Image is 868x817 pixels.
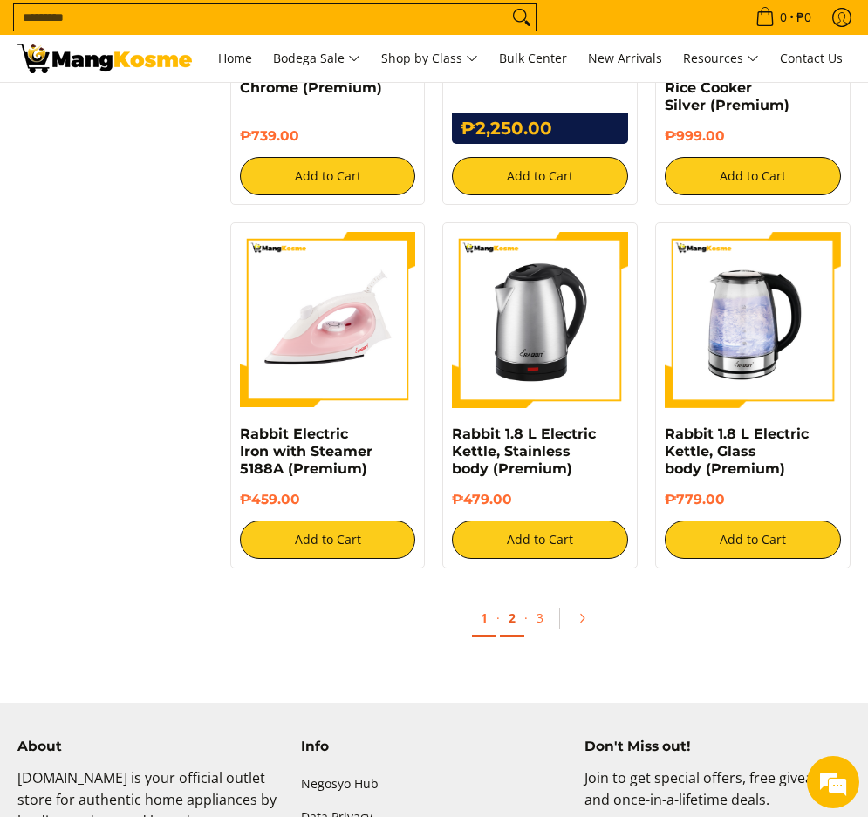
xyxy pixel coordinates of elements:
[584,738,851,754] h4: Don't Miss out!
[490,35,576,82] a: Bulk Center
[771,35,851,82] a: Contact Us
[101,220,241,396] span: We're online!
[452,232,628,408] img: Rabbit 1.8 L Electric Kettle, Stainless body (Premium)
[209,35,851,82] nav: Main Menu
[674,35,768,82] a: Resources
[500,601,524,637] a: 2
[240,157,416,195] button: Add to Cart
[496,609,500,626] span: ·
[286,9,328,51] div: Minimize live chat window
[588,50,662,66] span: New Arrivals
[240,426,372,477] a: Rabbit Electric Iron with Steamer 5188A (Premium)
[665,44,810,113] a: Rabbit 2.5 L G Glass Lid with Steamer Rice Cooker Silver (Premium)
[301,738,567,754] h4: Info
[240,232,416,408] img: https://mangkosme.com/products/rabbit-eletric-iron-with-steamer-5188a-class-a
[240,521,416,559] button: Add to Cart
[665,232,841,408] img: Rabbit 1.8 L Electric Kettle, Glass body (Premium)
[372,35,487,82] a: Shop by Class
[683,48,759,70] span: Resources
[528,601,552,635] a: 3
[264,35,369,82] a: Bodega Sale
[794,11,814,24] span: ₱0
[9,476,332,537] textarea: Type your message and hit 'Enter'
[452,426,596,477] a: Rabbit 1.8 L Electric Kettle, Stainless body (Premium)
[499,50,567,66] span: Bulk Center
[750,8,817,27] span: •
[452,521,628,559] button: Add to Cart
[452,157,628,195] button: Add to Cart
[780,50,843,66] span: Contact Us
[91,98,293,120] div: Chat with us now
[777,11,789,24] span: 0
[472,601,496,637] a: 1
[665,521,841,559] button: Add to Cart
[17,738,284,754] h4: About
[665,426,809,477] a: Rabbit 1.8 L Electric Kettle, Glass body (Premium)
[508,4,536,31] button: Search
[240,491,416,507] h6: ₱459.00
[209,35,261,82] a: Home
[524,609,528,626] span: ·
[452,113,628,144] h6: ₱2,250.00
[240,127,416,144] h6: ₱739.00
[665,127,841,144] h6: ₱999.00
[301,767,567,800] a: Negosyo Hub
[222,595,859,650] ul: Pagination
[579,35,671,82] a: New Arrivals
[218,50,252,66] span: Home
[665,491,841,507] h6: ₱779.00
[240,44,382,96] a: Rabbit 1.5 L C Rice Cooker, Chrome (Premium)
[17,44,192,73] img: Small Appliances l Mang Kosme: Home Appliances Warehouse Sale
[665,157,841,195] button: Add to Cart
[273,48,360,70] span: Bodega Sale
[452,491,628,507] h6: ₱479.00
[381,48,478,70] span: Shop by Class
